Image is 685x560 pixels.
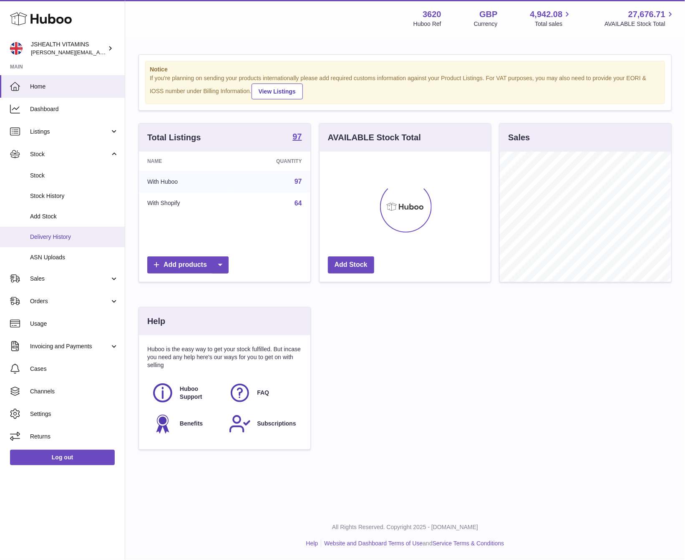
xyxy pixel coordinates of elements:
[31,49,167,56] span: [PERSON_NAME][EMAIL_ADDRESS][DOMAIN_NAME]
[328,256,374,274] a: Add Stock
[479,9,497,20] strong: GBP
[306,540,318,547] a: Help
[30,365,118,373] span: Cases
[147,256,229,274] a: Add products
[30,192,118,200] span: Stock History
[413,20,441,28] div: Huboo Ref
[530,9,572,28] a: 4,942.08 Total sales
[30,433,118,441] span: Returns
[10,42,23,55] img: francesca@jshealthvitamins.com
[535,20,572,28] span: Total sales
[229,413,297,435] a: Subscriptions
[257,389,269,397] span: FAQ
[252,84,303,99] a: View Listings
[30,410,118,418] span: Settings
[30,320,118,328] span: Usage
[295,200,302,207] a: 64
[30,233,118,241] span: Delivery History
[604,20,675,28] span: AVAILABLE Stock Total
[474,20,498,28] div: Currency
[324,540,423,547] a: Website and Dashboard Terms of Use
[530,9,563,20] span: 4,942.08
[229,382,297,404] a: FAQ
[180,385,219,401] span: Huboo Support
[180,420,203,428] span: Benefits
[147,132,201,143] h3: Total Listings
[151,413,220,435] a: Benefits
[30,342,110,350] span: Invoicing and Payments
[30,253,118,261] span: ASN Uploads
[292,132,302,141] strong: 97
[257,420,296,428] span: Subscriptions
[295,178,302,185] a: 97
[30,388,118,395] span: Channels
[10,450,115,465] a: Log out
[604,9,675,28] a: 27,676.71 AVAILABLE Stock Total
[423,9,441,20] strong: 3620
[31,41,106,56] div: JSHEALTH VITAMINS
[30,275,110,283] span: Sales
[139,171,231,193] td: With Huboo
[132,523,678,531] p: All Rights Reserved. Copyright 2025 - [DOMAIN_NAME]
[30,105,118,113] span: Dashboard
[231,152,310,171] th: Quantity
[147,345,302,369] p: Huboo is the easy way to get your stock fulfilled. But incase you need any help here's our ways f...
[321,540,504,547] li: and
[292,132,302,142] a: 97
[30,150,110,158] span: Stock
[150,74,660,99] div: If you're planning on sending your products internationally please add required customs informati...
[30,172,118,180] span: Stock
[30,83,118,91] span: Home
[30,297,110,305] span: Orders
[151,382,220,404] a: Huboo Support
[433,540,504,547] a: Service Terms & Conditions
[139,193,231,214] td: With Shopify
[628,9,665,20] span: 27,676.71
[30,128,110,136] span: Listings
[147,316,165,327] h3: Help
[150,66,660,73] strong: Notice
[139,152,231,171] th: Name
[30,213,118,220] span: Add Stock
[508,132,530,143] h3: Sales
[328,132,421,143] h3: AVAILABLE Stock Total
